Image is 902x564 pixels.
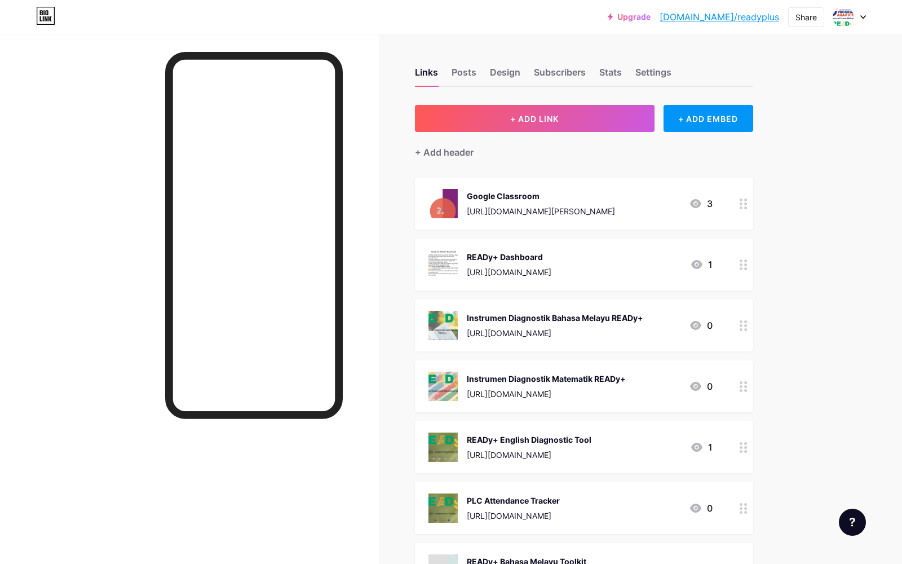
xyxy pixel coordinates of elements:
[428,372,458,401] img: Instrumen Diagnostik Matematik READy+
[467,495,560,506] div: PLC Attendance Tracker
[689,380,713,393] div: 0
[534,65,586,86] div: Subscribers
[428,493,458,523] img: PLC Attendance Tracker
[599,65,622,86] div: Stats
[467,388,626,400] div: [URL][DOMAIN_NAME]
[660,10,779,24] a: [DOMAIN_NAME]/readyplus
[415,105,655,132] button: + ADD LINK
[689,501,713,515] div: 0
[415,146,474,159] div: + Add header
[467,327,643,339] div: [URL][DOMAIN_NAME]
[467,449,591,461] div: [URL][DOMAIN_NAME]
[689,319,713,332] div: 0
[467,510,560,522] div: [URL][DOMAIN_NAME]
[467,205,615,217] div: [URL][DOMAIN_NAME][PERSON_NAME]
[690,258,713,271] div: 1
[428,433,458,462] img: READy+ English Diagnostic Tool
[795,11,817,23] div: Share
[608,12,651,21] a: Upgrade
[428,250,458,279] img: READy+ Dashboard
[635,65,671,86] div: Settings
[664,105,753,132] div: + ADD EMBED
[490,65,520,86] div: Design
[689,197,713,210] div: 3
[690,440,713,454] div: 1
[415,65,438,86] div: Links
[467,190,615,202] div: Google Classroom
[833,6,854,28] img: readyplus
[467,251,551,263] div: READy+ Dashboard
[467,312,643,324] div: Instrumen Diagnostik Bahasa Melayu READy+
[428,311,458,340] img: Instrumen Diagnostik Bahasa Melayu READy+
[452,65,476,86] div: Posts
[428,189,458,218] img: Google Classroom
[467,266,551,278] div: [URL][DOMAIN_NAME]
[510,114,559,124] span: + ADD LINK
[467,434,591,446] div: READy+ English Diagnostic Tool
[467,373,626,385] div: Instrumen Diagnostik Matematik READy+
